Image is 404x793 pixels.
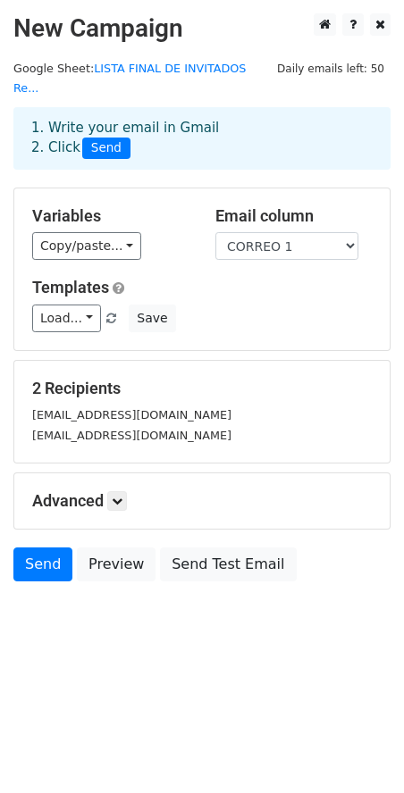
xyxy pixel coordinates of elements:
[315,707,404,793] div: Widget de chat
[271,62,391,75] a: Daily emails left: 50
[32,491,372,511] h5: Advanced
[32,429,231,442] small: [EMAIL_ADDRESS][DOMAIN_NAME]
[13,62,246,96] small: Google Sheet:
[13,13,391,44] h2: New Campaign
[32,232,141,260] a: Copy/paste...
[32,305,101,332] a: Load...
[271,59,391,79] span: Daily emails left: 50
[13,547,72,581] a: Send
[215,206,372,226] h5: Email column
[32,278,109,296] a: Templates
[32,206,189,226] h5: Variables
[77,547,156,581] a: Preview
[18,118,386,159] div: 1. Write your email in Gmail 2. Click
[82,138,130,159] span: Send
[129,305,175,332] button: Save
[315,707,404,793] iframe: Chat Widget
[32,408,231,422] small: [EMAIL_ADDRESS][DOMAIN_NAME]
[160,547,296,581] a: Send Test Email
[13,62,246,96] a: LISTA FINAL DE INVITADOS Re...
[32,379,372,398] h5: 2 Recipients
